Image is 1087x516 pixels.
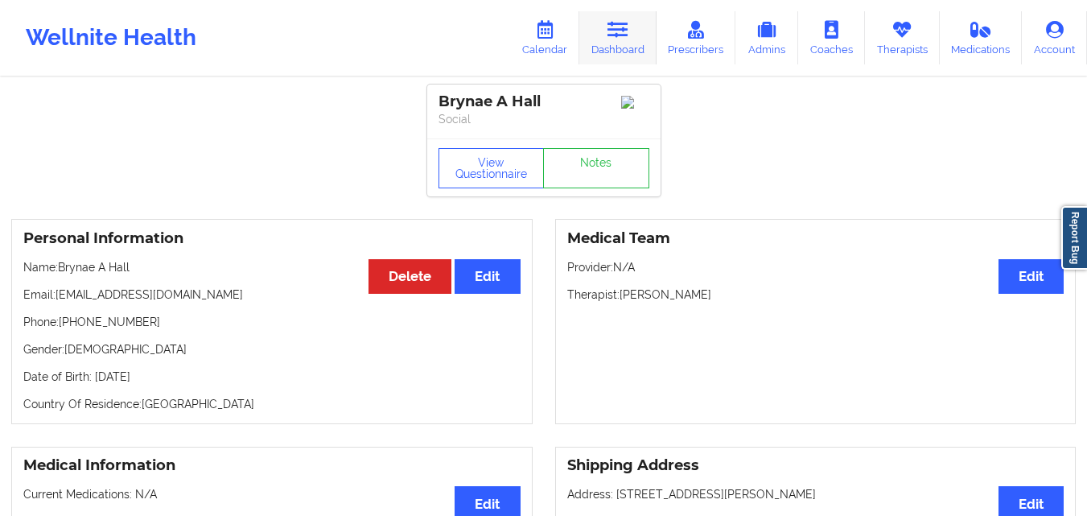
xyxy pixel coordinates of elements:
[567,259,1064,275] p: Provider: N/A
[455,259,520,294] button: Edit
[23,341,521,357] p: Gender: [DEMOGRAPHIC_DATA]
[439,93,649,111] div: Brynae A Hall
[369,259,451,294] button: Delete
[657,11,736,64] a: Prescribers
[579,11,657,64] a: Dashboard
[567,486,1064,502] p: Address: [STREET_ADDRESS][PERSON_NAME]
[567,456,1064,475] h3: Shipping Address
[23,456,521,475] h3: Medical Information
[543,148,649,188] a: Notes
[567,229,1064,248] h3: Medical Team
[23,486,521,502] p: Current Medications: N/A
[1061,206,1087,270] a: Report Bug
[1022,11,1087,64] a: Account
[23,287,521,303] p: Email: [EMAIL_ADDRESS][DOMAIN_NAME]
[23,259,521,275] p: Name: Brynae A Hall
[439,111,649,127] p: Social
[735,11,798,64] a: Admins
[23,314,521,330] p: Phone: [PHONE_NUMBER]
[798,11,865,64] a: Coaches
[23,369,521,385] p: Date of Birth: [DATE]
[510,11,579,64] a: Calendar
[998,259,1064,294] button: Edit
[439,148,545,188] button: View Questionnaire
[567,287,1064,303] p: Therapist: [PERSON_NAME]
[865,11,940,64] a: Therapists
[23,229,521,248] h3: Personal Information
[23,396,521,412] p: Country Of Residence: [GEOGRAPHIC_DATA]
[621,96,649,109] img: Image%2Fplaceholer-image.png
[940,11,1023,64] a: Medications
